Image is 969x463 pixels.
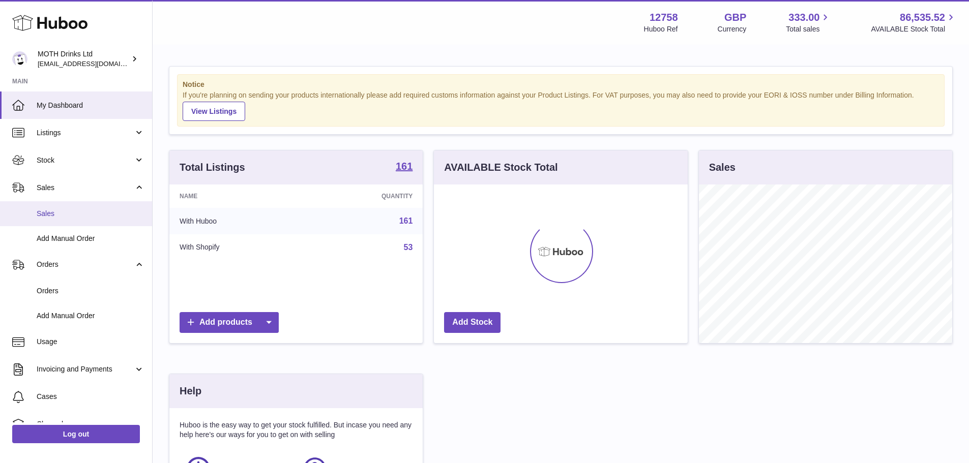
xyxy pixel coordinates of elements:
[183,80,939,89] strong: Notice
[396,161,413,173] a: 161
[38,59,150,68] span: [EMAIL_ADDRESS][DOMAIN_NAME]
[724,11,746,24] strong: GBP
[37,209,144,219] span: Sales
[37,311,144,321] span: Add Manual Order
[37,183,134,193] span: Sales
[709,161,736,174] h3: Sales
[650,11,678,24] strong: 12758
[37,392,144,402] span: Cases
[306,184,423,208] th: Quantity
[444,312,501,333] a: Add Stock
[37,364,134,374] span: Invoicing and Payments
[180,161,245,174] h3: Total Listings
[786,11,831,34] a: 333.00 Total sales
[871,11,957,34] a: 86,535.52 AVAILABLE Stock Total
[786,24,831,34] span: Total sales
[37,419,144,429] span: Channels
[37,128,134,138] span: Listings
[718,24,747,34] div: Currency
[444,161,557,174] h3: AVAILABLE Stock Total
[169,208,306,234] td: With Huboo
[37,286,144,296] span: Orders
[180,420,413,440] p: Huboo is the easy way to get your stock fulfilled. But incase you need any help here's our ways f...
[900,11,945,24] span: 86,535.52
[169,234,306,261] td: With Shopify
[37,234,144,243] span: Add Manual Order
[788,11,819,24] span: 333.00
[399,217,413,225] a: 161
[38,49,129,69] div: MOTH Drinks Ltd
[396,161,413,171] strong: 161
[183,90,939,121] div: If you're planning on sending your products internationally please add required customs informati...
[37,156,134,165] span: Stock
[644,24,678,34] div: Huboo Ref
[12,51,27,67] img: internalAdmin-12758@internal.huboo.com
[37,101,144,110] span: My Dashboard
[37,337,144,347] span: Usage
[183,102,245,121] a: View Listings
[169,184,306,208] th: Name
[12,425,140,443] a: Log out
[37,260,134,269] span: Orders
[180,384,201,398] h3: Help
[871,24,957,34] span: AVAILABLE Stock Total
[180,312,279,333] a: Add products
[404,243,413,252] a: 53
